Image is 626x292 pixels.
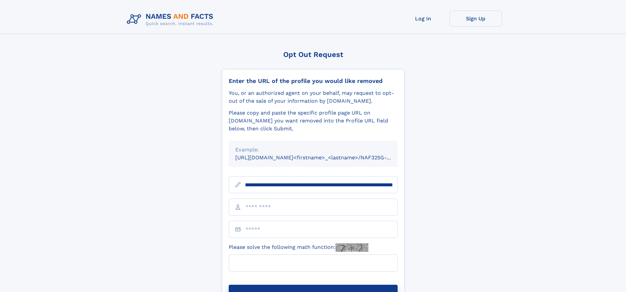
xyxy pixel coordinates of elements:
[229,243,368,252] label: Please solve the following math function:
[229,89,398,105] div: You, or an authorized agent on your behalf, may request to opt-out of the sale of your informatio...
[235,154,410,161] small: [URL][DOMAIN_NAME]<firstname>_<lastname>/NAF325G-xxxxxxxx
[229,109,398,133] div: Please copy and paste the specific profile page URL on [DOMAIN_NAME] you want removed into the Pr...
[229,77,398,85] div: Enter the URL of the profile you would like removed
[397,11,450,27] a: Log In
[235,146,391,154] div: Example:
[450,11,502,27] a: Sign Up
[222,50,405,59] div: Opt Out Request
[124,11,219,28] img: Logo Names and Facts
